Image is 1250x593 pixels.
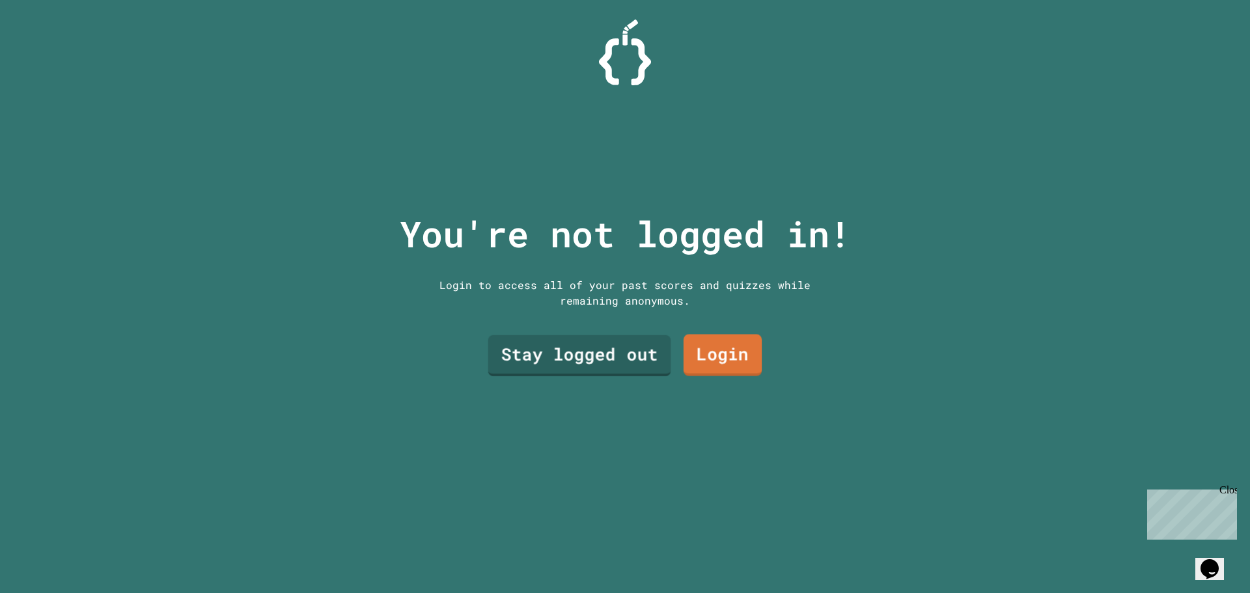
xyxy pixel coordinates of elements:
a: Login [684,335,762,376]
p: You're not logged in! [400,207,851,261]
div: Chat with us now!Close [5,5,90,83]
div: Login to access all of your past scores and quizzes while remaining anonymous. [430,277,820,309]
a: Stay logged out [488,335,671,376]
iframe: chat widget [1195,541,1237,580]
img: Logo.svg [599,20,651,85]
iframe: chat widget [1142,484,1237,540]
